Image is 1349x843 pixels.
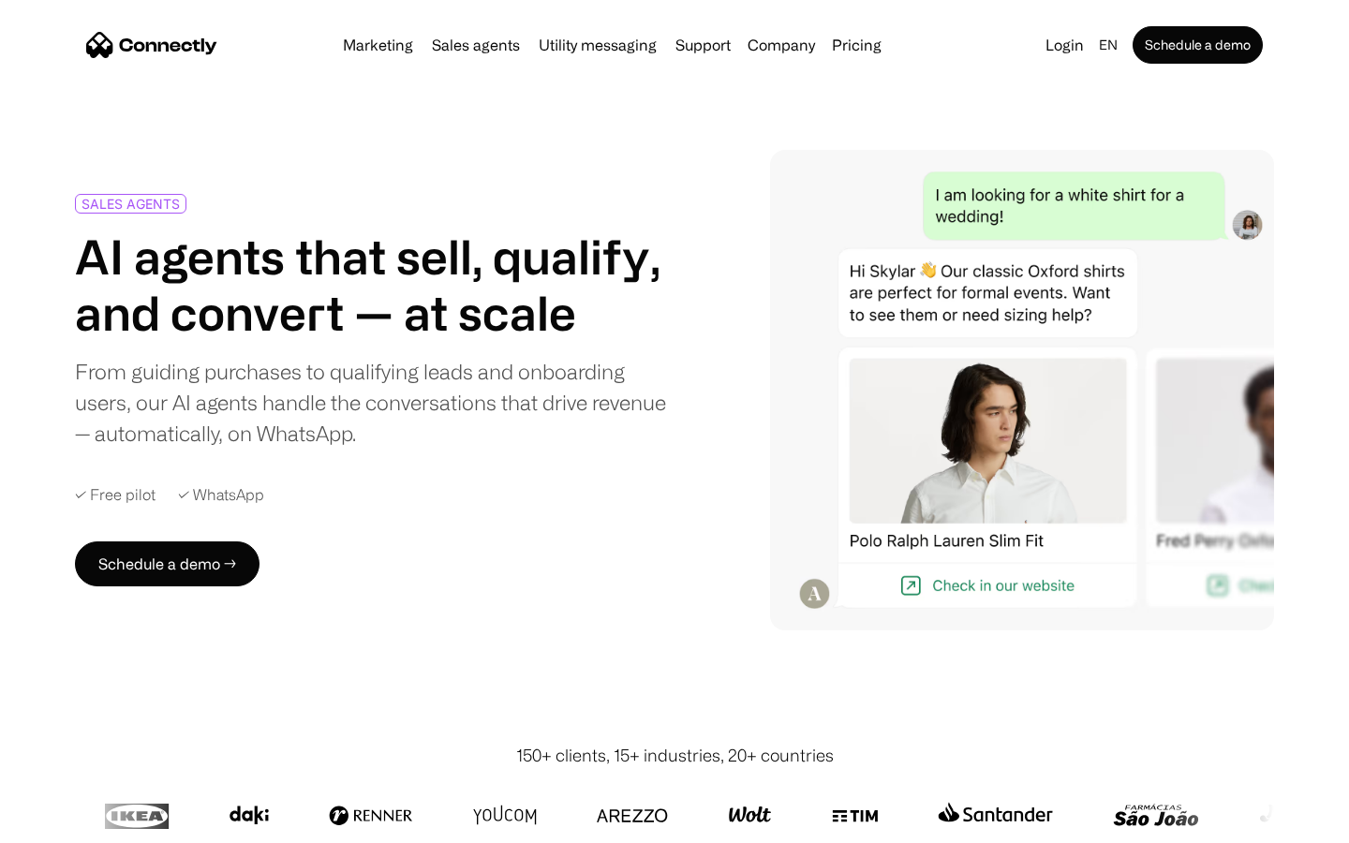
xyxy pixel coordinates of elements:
[1099,32,1118,58] div: en
[748,32,815,58] div: Company
[75,229,667,341] h1: AI agents that sell, qualify, and convert — at scale
[82,197,180,211] div: SALES AGENTS
[424,37,527,52] a: Sales agents
[1038,32,1091,58] a: Login
[178,486,264,504] div: ✓ WhatsApp
[1133,26,1263,64] a: Schedule a demo
[37,810,112,836] ul: Language list
[516,743,834,768] div: 150+ clients, 15+ industries, 20+ countries
[75,486,156,504] div: ✓ Free pilot
[335,37,421,52] a: Marketing
[531,37,664,52] a: Utility messaging
[75,541,259,586] a: Schedule a demo →
[19,808,112,836] aside: Language selected: English
[75,356,667,449] div: From guiding purchases to qualifying leads and onboarding users, our AI agents handle the convers...
[668,37,738,52] a: Support
[824,37,889,52] a: Pricing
